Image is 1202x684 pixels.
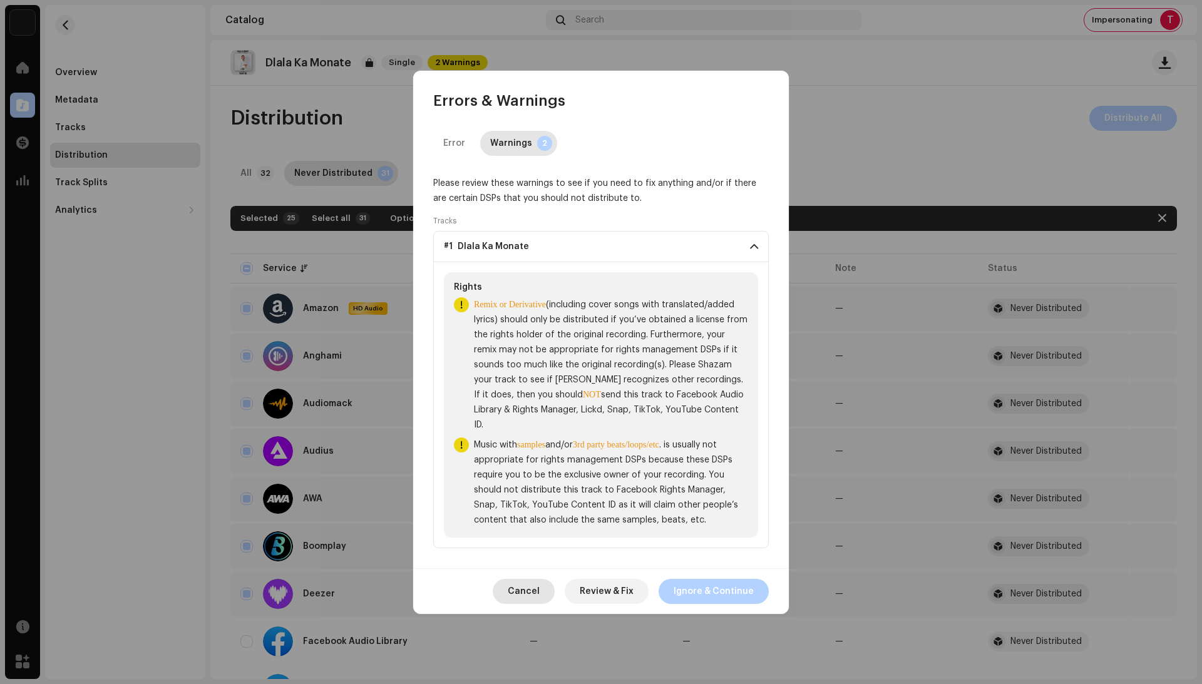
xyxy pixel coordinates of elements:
span: Music with and/or . is usually not appropriate for rights management DSPs because these DSPs requ... [474,437,748,528]
span: Errors & Warnings [433,91,565,111]
span: Cancel [508,579,540,604]
div: Error [443,131,465,156]
label: Tracks [433,216,456,226]
b: Remix or Derivative [474,300,546,309]
p-badge: 2 [537,136,552,151]
span: (including cover songs with translated/added lyrics) should only be distributed if you’ve obtaine... [474,297,748,432]
span: Review & Fix [580,579,634,604]
p-accordion-content: #1 Dlala Ka Monate [433,262,769,548]
b: NOT [583,390,601,399]
div: Please review these warnings to see if you need to fix anything and/or if there are certain DSPs ... [433,176,769,206]
p-accordion-header: #1 Dlala Ka Monate [433,231,769,262]
button: Review & Fix [565,579,649,604]
button: Cancel [493,579,555,604]
span: #1 Dlala Ka Monate [444,242,529,252]
b: 3rd party beats/loops/etc [573,440,659,449]
b: samples [517,440,545,449]
div: Warnings [490,131,532,156]
span: Ignore & Continue [674,579,754,604]
button: Ignore & Continue [659,579,769,604]
div: Rights [454,282,748,292]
